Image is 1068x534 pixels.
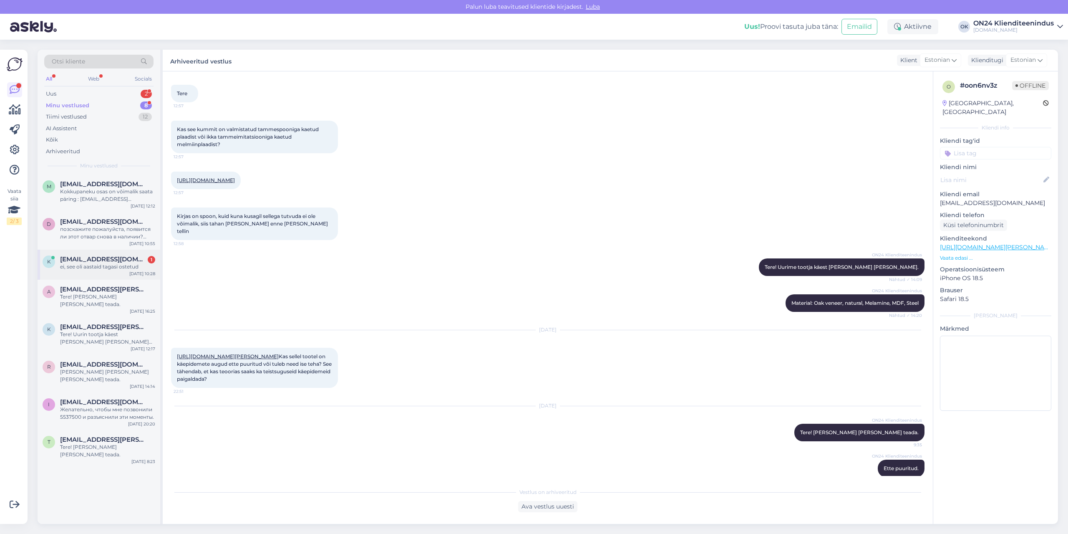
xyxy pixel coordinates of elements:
[841,19,877,35] button: Emailid
[46,124,77,133] div: AI Assistent
[924,56,950,65] span: Estonian
[174,388,205,395] span: 22:51
[940,243,1055,251] a: [URL][DOMAIN_NAME][PERSON_NAME]
[46,113,87,121] div: Tiimi vestlused
[519,488,577,496] span: Vestlus on arhiveeritud
[47,221,51,227] span: d
[86,73,101,84] div: Web
[940,254,1051,262] p: Vaata edasi ...
[131,203,155,209] div: [DATE] 12:12
[128,421,155,427] div: [DATE] 20:20
[744,23,760,30] b: Uus!
[139,113,152,121] div: 12
[174,190,205,196] span: 12:57
[60,188,155,203] div: Kokkupaneku osas on võimalik saata päring : [EMAIL_ADDRESS][DOMAIN_NAME] ja lisada aadress.
[940,147,1051,159] input: Lisa tag
[60,293,155,308] div: Tere! [PERSON_NAME] [PERSON_NAME] teada.
[947,84,951,90] span: o
[791,300,919,306] span: Material: Oak veneer, natural, Melamine, MDF, Steel
[47,364,51,370] span: r
[7,56,23,72] img: Askly Logo
[47,326,51,332] span: k
[47,289,51,295] span: a
[958,21,970,33] div: OK
[887,19,938,34] div: Aktiivne
[889,276,922,283] span: Nähtud ✓ 14:09
[177,177,235,183] a: [URL][DOMAIN_NAME]
[46,90,56,98] div: Uus
[940,190,1051,199] p: Kliendi email
[891,442,922,448] span: 9:35
[60,263,155,271] div: ei, see oli aastaid tagasi ostetud
[60,256,147,263] span: kiffu65@gmail.com
[889,312,922,319] span: Nähtud ✓ 14:20
[940,286,1051,295] p: Brauser
[583,3,602,10] span: Luba
[47,183,51,190] span: m
[60,218,147,225] span: darinachud4@gmail.com
[940,312,1051,319] div: [PERSON_NAME]
[940,199,1051,208] p: [EMAIL_ADDRESS][DOMAIN_NAME]
[60,361,147,368] span: reetosar07@gmail.com
[174,240,205,247] span: 12:58
[60,443,155,458] div: Tere! [PERSON_NAME] [PERSON_NAME] teada.
[171,326,924,334] div: [DATE]
[872,288,922,294] span: ON24 Klienditeenindus
[973,20,1054,27] div: ON24 Klienditeenindus
[973,27,1054,33] div: [DOMAIN_NAME]
[60,180,147,188] span: mariakergand@hotmail.com
[44,73,54,84] div: All
[130,308,155,314] div: [DATE] 16:25
[177,353,333,382] span: Kas sellel tootel on käepidemete augud ette puuritud või tuleb need ise teha? See tähendab, et ka...
[177,126,320,147] span: Kas see kummit on valmistatud tammespooniga kaetud plaadist või ikka tammeimitatsiooniga kaetud m...
[171,402,924,410] div: [DATE]
[46,136,58,144] div: Kõik
[141,90,152,98] div: 2
[80,162,118,170] span: Minu vestlused
[940,211,1051,220] p: Kliendi telefon
[940,295,1051,304] p: Safari 18.5
[48,439,50,445] span: t
[170,55,232,66] label: Arhiveeritud vestlus
[133,73,154,84] div: Socials
[518,501,577,512] div: Ava vestlus uuesti
[60,368,155,383] div: [PERSON_NAME] [PERSON_NAME] [PERSON_NAME] teada.
[131,346,155,352] div: [DATE] 12:17
[60,406,155,421] div: Желательно, чтобы мне позвонили 5537500 и разъяснили эти моменты.
[744,22,838,32] div: Proovi tasuta juba täna:
[60,331,155,346] div: Tere! Uurin tootja käest [PERSON_NAME] [PERSON_NAME] saabub vastus.
[60,398,147,406] span: irinake61@mail.ru
[884,465,919,471] span: Ette puuritud.
[940,265,1051,274] p: Operatsioonisüsteem
[872,252,922,258] span: ON24 Klienditeenindus
[60,323,147,331] span: kaisa.berg@mail.ee
[60,225,155,240] div: позскажите пожалуйста, появится ли этот отвар снова в наличии? Обеденный стол Sierra Ø 120 cm (в ...
[48,401,50,407] span: i
[7,218,22,225] div: 2 / 3
[897,56,917,65] div: Klient
[130,383,155,390] div: [DATE] 14:14
[129,271,155,277] div: [DATE] 10:28
[1012,81,1049,90] span: Offline
[940,137,1051,145] p: Kliendi tag'id
[52,57,85,66] span: Otsi kliente
[47,258,51,265] span: k
[177,90,187,96] span: Tere
[46,101,89,110] div: Minu vestlused
[131,458,155,465] div: [DATE] 8:23
[872,417,922,423] span: ON24 Klienditeenindus
[800,429,919,435] span: Tere! [PERSON_NAME] [PERSON_NAME] teada.
[940,220,1007,231] div: Küsi telefoninumbrit
[174,103,205,109] span: 12:57
[973,20,1063,33] a: ON24 Klienditeenindus[DOMAIN_NAME]
[940,163,1051,172] p: Kliendi nimi
[968,56,1003,65] div: Klienditugi
[940,324,1051,333] p: Märkmed
[177,213,329,234] span: Kirjas on spoon, kuid kuna kusagil sellega tutvuda ei ole võimalik, siis tahan [PERSON_NAME] enne...
[46,147,80,156] div: Arhiveeritud
[129,240,155,247] div: [DATE] 10:55
[872,453,922,459] span: ON24 Klienditeenindus
[960,81,1012,91] div: # oon6nv3z
[60,436,147,443] span: tomberg.kristina@gmail.com
[940,124,1051,132] div: Kliendi info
